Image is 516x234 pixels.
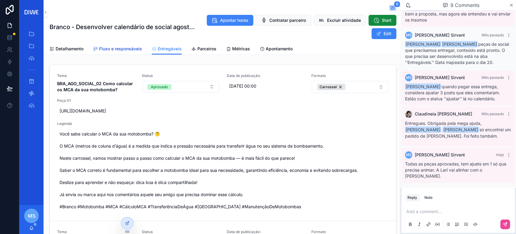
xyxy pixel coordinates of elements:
[266,46,293,52] span: Apontamento
[405,120,511,139] p: Entregues. Obrigada pela mega ajuda, . só encontrei um pedido de [PERSON_NAME]. Foi feito também.
[57,121,389,126] span: Legenda
[142,73,219,78] span: Status
[57,81,134,92] strong: BRA_AGO_SOCIAL_02 Como calcular os MCA da sua motobomba?
[191,43,216,55] a: Parceiros
[142,81,219,92] button: Select Button
[232,46,250,52] span: Métricas
[422,194,435,201] button: Note
[57,98,389,103] span: Peça 01
[405,126,441,133] span: [PERSON_NAME]
[394,1,400,7] span: 9
[405,5,511,22] span: A May não tinha entendido muito bem a proposta, mas agora ela entendeu e vai enviar os insumos
[256,15,311,26] button: Contratar parceiro
[227,73,304,78] span: Data de publicação:
[311,73,389,78] span: Formato
[60,108,386,114] span: [URL][DOMAIN_NAME]
[368,15,396,26] button: Start
[327,17,361,23] span: Excluir atividade
[415,32,465,38] span: [PERSON_NAME] Sirvent
[50,23,195,31] h1: Branco - Desenvolver calendário de social agosto/2025
[50,43,83,55] a: Detalhamento
[443,126,479,133] span: [PERSON_NAME]
[320,85,337,89] span: Carrossel
[19,24,44,119] div: scrollable content
[405,83,441,90] span: [PERSON_NAME]
[406,152,412,157] span: MS
[405,194,420,201] button: Reply
[207,15,253,26] button: Apontar horas
[28,212,35,219] span: MS
[317,84,346,90] button: Unselect 25
[220,17,248,23] span: Apontar horas
[415,75,465,81] span: [PERSON_NAME] Sirvent
[415,152,465,158] span: [PERSON_NAME] Sirvent
[405,84,500,101] span: quando pegar essa entrega, considera ajustar 3 posts que eles comentaram. Estão com o status ''aj...
[389,5,396,12] button: 9
[23,8,40,16] img: App logo
[99,46,142,52] span: Fluxo e responsáveis
[482,75,504,80] span: Mês passado
[382,17,391,23] span: Start
[313,15,366,26] button: Excluir atividade
[60,131,386,210] span: Você sabe calcular o MCA da sua motobomba? 🤔 O MCA (metros de coluna d’água) é a medida que indic...
[226,43,250,55] a: Métricas
[312,81,388,93] button: Select Button
[415,111,472,117] span: Claudineia [PERSON_NAME]
[197,46,216,52] span: Parceiros
[405,161,506,179] span: Todas as peças aprovadas, tem ajuste em 1 só que precisa animar. A Lari vai alinhar com o [PERSON...
[50,65,396,221] a: TemaBRA_AGO_SOCIAL_02 Como calcular os MCA da sua motobomba?StatusSelect ButtonData de publicação...
[405,41,441,47] span: [PERSON_NAME]
[152,43,182,55] a: Entregáveis
[372,28,396,39] button: Edit
[269,17,306,23] span: Contratar parceiro
[496,152,504,157] span: Hoje
[93,43,142,55] a: Fluxo e responsáveis
[158,46,182,52] span: Entregáveis
[442,41,478,47] span: [PERSON_NAME]
[57,73,135,78] span: Tema
[229,83,302,89] span: [DATE] 00:00
[450,2,479,9] span: 9 Comments
[151,84,168,90] div: Aprovado
[405,42,509,65] span: peças de social que precisamos entregar, conteúdo está pronto. O que precisa ser desenvolvido est...
[260,43,293,55] a: Apontamento
[56,46,83,52] span: Detalhamento
[406,33,412,38] span: MS
[482,33,504,37] span: Mês passado
[424,195,433,200] div: Note
[482,112,504,116] span: Mês passado
[406,75,412,80] span: MS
